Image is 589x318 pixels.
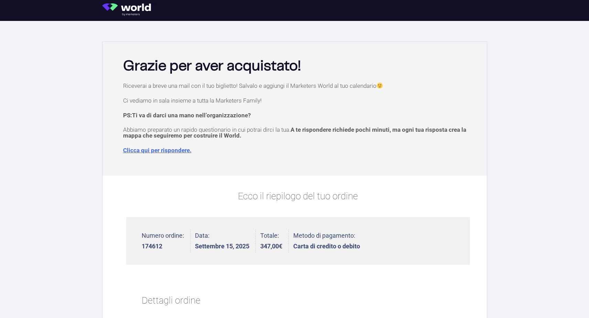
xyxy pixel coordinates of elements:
iframe: Customerly Messenger Launcher [6,291,26,312]
p: Abbiamo preparato un rapido questionario in cui potrai dirci la tua. [123,127,473,139]
p: Riceverai a breve una mail con il tuo biglietto! Salvalo e aggiungi il Marketers World al tuo cal... [123,83,473,89]
p: Ecco il riepilogo del tuo ordine [126,189,470,203]
h2: Dettagli ordine [142,286,455,315]
img: 🙂 [377,83,383,89]
p: Ci vediamo in sala insieme a tutta la Marketers Family! [123,98,473,104]
a: Clicca qui per rispondere. [123,147,192,154]
li: Metodo di pagamento: [293,229,360,252]
strong: PS: [123,112,251,119]
span: A te rispondere richiede pochi minuti, ma ogni tua risposta crea la mappa che seguiremo per costr... [123,126,466,139]
li: Totale: [260,229,289,252]
li: Numero ordine: [142,229,190,252]
span: Ti va di darci una mano nell’organizzazione? [132,112,251,119]
b: Grazie per aver acquistato! [123,59,301,73]
span: € [279,243,282,250]
strong: Settembre 15, 2025 [195,243,249,249]
li: Data: [195,229,256,252]
strong: 174612 [142,243,184,249]
strong: Carta di credito o debito [293,243,360,249]
bdi: 347,00 [260,243,282,250]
